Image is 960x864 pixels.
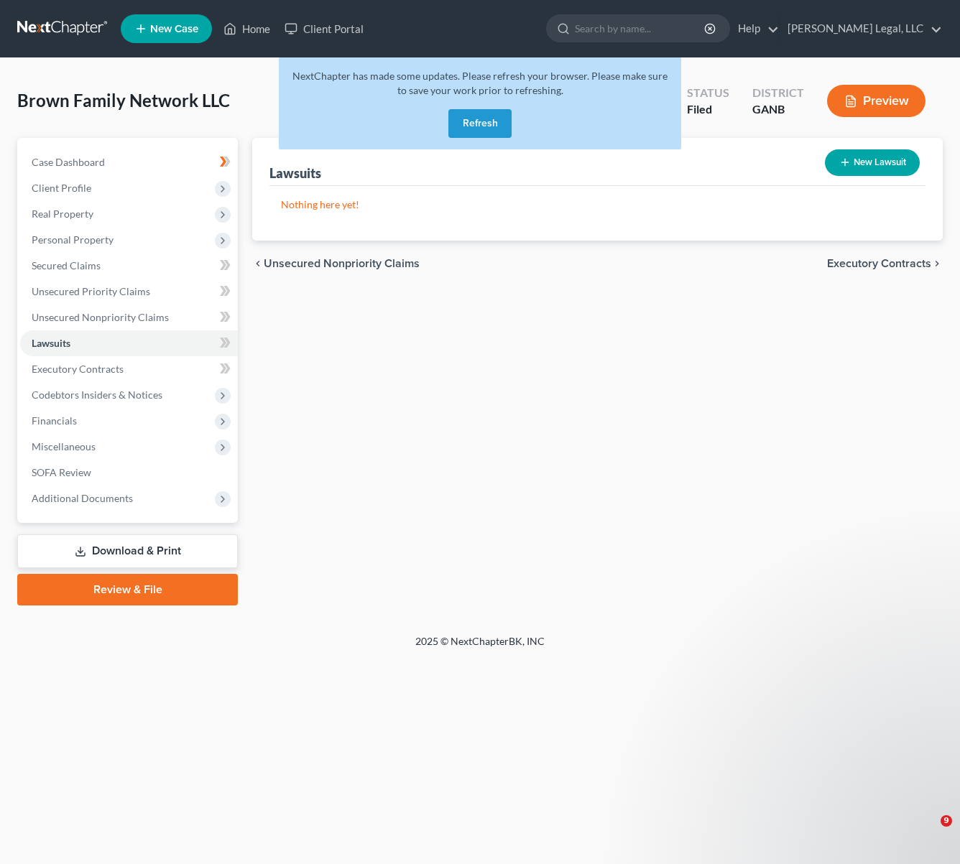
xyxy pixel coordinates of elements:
div: Filed [687,101,729,118]
a: [PERSON_NAME] Legal, LLC [780,16,942,42]
a: Executory Contracts [20,356,238,382]
a: Review & File [17,574,238,605]
span: Secured Claims [32,259,101,271]
div: Status [687,85,729,101]
a: Download & Print [17,534,238,568]
a: Lawsuits [20,330,238,356]
span: Brown Family Network LLC [17,90,230,111]
a: Secured Claims [20,253,238,279]
button: Preview [827,85,926,117]
span: Codebtors Insiders & Notices [32,389,162,401]
span: Unsecured Priority Claims [32,285,150,297]
span: Client Profile [32,182,91,194]
a: Unsecured Priority Claims [20,279,238,305]
iframe: Intercom live chat [911,815,946,850]
span: Additional Documents [32,492,133,504]
span: New Case [150,24,198,34]
button: Refresh [448,109,512,138]
div: District [752,85,804,101]
span: 9 [941,815,952,827]
span: Miscellaneous [32,440,96,452]
span: NextChapter has made some updates. Please refresh your browser. Please make sure to save your wor... [292,70,668,96]
span: Financials [32,414,77,427]
div: 2025 © NextChapterBK, INC [70,634,890,660]
span: SOFA Review [32,466,91,478]
p: Nothing here yet! [281,198,914,212]
span: Case Dashboard [32,156,105,168]
span: Unsecured Nonpriority Claims [264,258,420,269]
div: Lawsuits [269,164,321,182]
span: Executory Contracts [827,258,931,269]
button: Executory Contracts chevron_right [827,258,943,269]
span: Personal Property [32,233,114,246]
span: Unsecured Nonpriority Claims [32,311,169,323]
a: Home [216,16,277,42]
button: New Lawsuit [825,149,920,176]
a: Unsecured Nonpriority Claims [20,305,238,330]
a: Client Portal [277,16,371,42]
input: Search by name... [575,15,706,42]
span: Executory Contracts [32,363,124,375]
i: chevron_right [931,258,943,269]
a: SOFA Review [20,460,238,486]
span: Real Property [32,208,93,220]
span: Lawsuits [32,337,70,349]
div: GANB [752,101,804,118]
i: chevron_left [252,258,264,269]
a: Case Dashboard [20,149,238,175]
a: Help [731,16,779,42]
button: chevron_left Unsecured Nonpriority Claims [252,258,420,269]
